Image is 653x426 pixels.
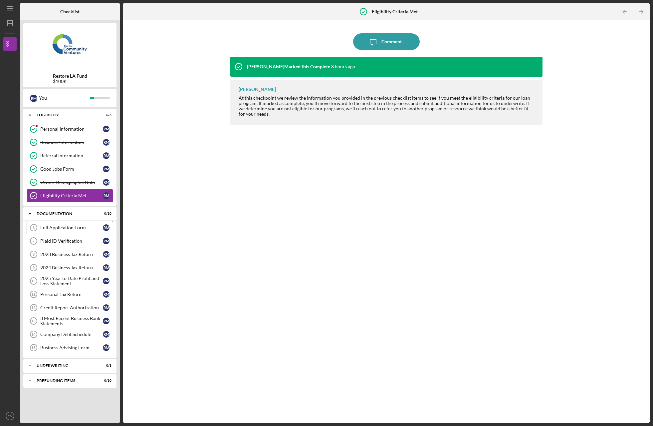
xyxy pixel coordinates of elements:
[103,344,109,351] div: R M
[103,192,109,199] div: R M
[33,226,35,230] tspan: 6
[40,238,103,244] div: Plaid ID Verification
[33,239,35,243] tspan: 7
[40,276,103,286] div: 2025 Year to Date Profit and Loss Statement
[103,304,109,311] div: R M
[27,162,113,176] a: Good Jobs FormRM
[103,251,109,258] div: R M
[60,9,80,14] b: Checklist
[40,166,103,172] div: Good Jobs Form
[40,265,103,270] div: 2024 Business Tax Return
[40,345,103,350] div: Business Advising Form
[247,64,330,69] div: [PERSON_NAME] Marked this Complete
[37,364,95,368] div: Underwriting
[39,92,90,104] div: You
[3,409,17,423] button: RM
[27,122,113,136] a: Personal InformationRM
[103,139,109,146] div: R M
[27,248,113,261] a: 82023 Business Tax ReturnRM
[27,274,113,288] a: 102025 Year to Date Profit and Loss StatementRM
[27,136,113,149] a: Business InformationRM
[37,379,95,383] div: Prefunding Items
[40,332,103,337] div: Company Debt Schedule
[27,328,113,341] a: 14Company Debt ScheduleRM
[40,316,103,326] div: 3 Most Recent Business Bank Statements
[40,140,103,145] div: Business Information
[27,301,113,314] a: 12Credit Report AuthorizationRM
[33,266,35,270] tspan: 9
[331,64,355,69] time: 2025-09-02 21:46
[103,126,109,132] div: R M
[103,291,109,298] div: R M
[103,179,109,186] div: R M
[27,221,113,234] a: 6Full Application FormRM
[103,224,109,231] div: R M
[103,264,109,271] div: R M
[103,238,109,244] div: R M
[100,113,111,117] div: 6 / 6
[100,212,111,216] div: 0 / 10
[40,153,103,158] div: Referral Information
[27,314,113,328] a: 133 Most Recent Business Bank StatementsRM
[37,212,95,216] div: Documentation
[37,113,95,117] div: Eligibility
[103,331,109,338] div: R M
[40,305,103,310] div: Credit Report Authorization
[103,166,109,172] div: R M
[27,341,113,354] a: 15Business Advising FormRM
[31,279,35,283] tspan: 10
[103,318,109,324] div: R M
[8,414,13,418] text: RM
[27,189,113,202] a: Eligibility Criteria MetRM
[353,33,420,50] button: Comment
[31,319,35,323] tspan: 13
[27,288,113,301] a: 11Personal Tax ReturnRM
[40,225,103,230] div: Full Application Form
[33,252,35,256] tspan: 8
[381,33,402,50] div: Comment
[40,126,103,132] div: Personal Information
[239,87,276,92] div: [PERSON_NAME]
[27,176,113,189] a: Owner Demographic DataRM
[27,261,113,274] a: 92024 Business Tax ReturnRM
[31,292,35,296] tspan: 11
[100,379,111,383] div: 0 / 10
[27,149,113,162] a: Referral InformationRM
[53,73,87,79] b: Restore LA Fund
[40,180,103,185] div: Owner Demographic Data
[239,95,536,117] div: At this checkpoint we review the information you provided in the previous checklist items to see ...
[40,252,103,257] div: 2023 Business Tax Return
[23,27,116,67] img: Product logo
[31,306,35,310] tspan: 12
[31,332,36,336] tspan: 14
[31,346,35,350] tspan: 15
[372,9,418,14] b: Eligibility Criteria Met
[100,364,111,368] div: 0 / 3
[103,152,109,159] div: R M
[40,292,103,297] div: Personal Tax Return
[27,234,113,248] a: 7Plaid ID VerificationRM
[103,278,109,284] div: R M
[53,79,87,84] div: $100K
[30,95,37,102] div: R M
[40,193,103,198] div: Eligibility Criteria Met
